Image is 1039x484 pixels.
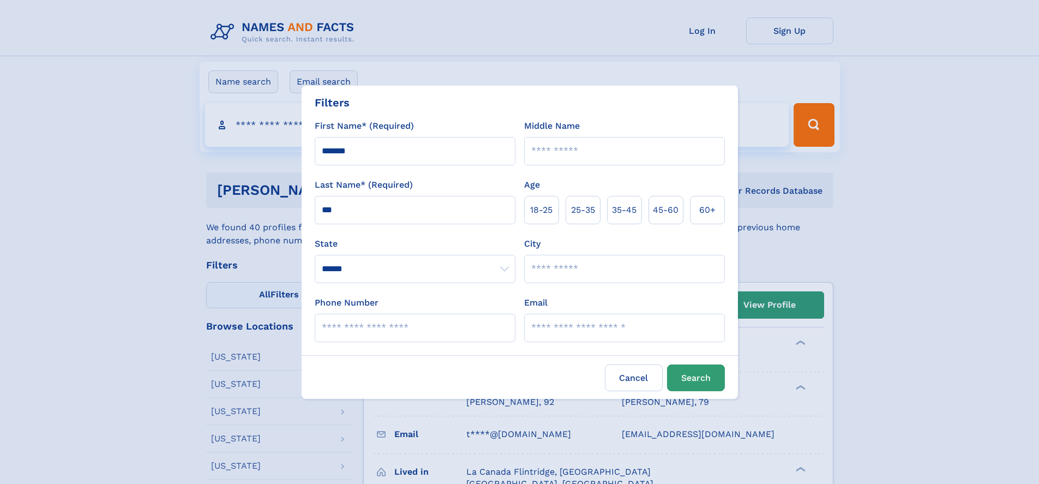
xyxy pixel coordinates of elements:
[524,178,540,192] label: Age
[653,204,678,217] span: 45‑60
[605,365,663,391] label: Cancel
[524,237,540,250] label: City
[699,204,716,217] span: 60+
[315,296,379,309] label: Phone Number
[315,237,515,250] label: State
[612,204,636,217] span: 35‑45
[524,119,580,133] label: Middle Name
[315,178,413,192] label: Last Name* (Required)
[315,119,414,133] label: First Name* (Required)
[667,365,725,391] button: Search
[315,94,350,111] div: Filters
[571,204,595,217] span: 25‑35
[524,296,548,309] label: Email
[530,204,552,217] span: 18‑25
